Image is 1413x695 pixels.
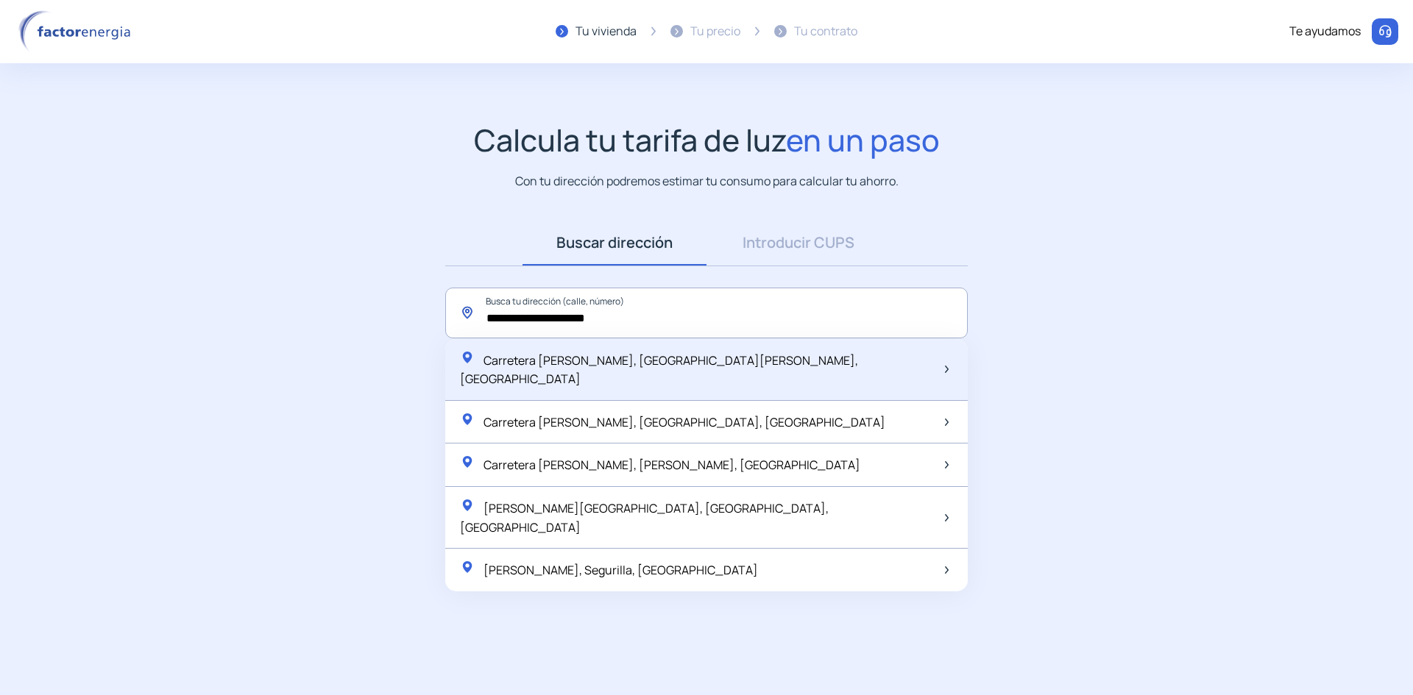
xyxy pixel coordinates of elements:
img: location-pin-green.svg [460,350,475,365]
h1: Calcula tu tarifa de luz [474,122,940,158]
span: [PERSON_NAME], Segurilla, [GEOGRAPHIC_DATA] [484,562,758,578]
img: arrow-next-item.svg [945,514,949,521]
span: Carretera [PERSON_NAME], [PERSON_NAME], [GEOGRAPHIC_DATA] [484,457,860,473]
span: [PERSON_NAME][GEOGRAPHIC_DATA], [GEOGRAPHIC_DATA], [GEOGRAPHIC_DATA] [460,500,829,535]
a: Buscar dirección [523,220,706,265]
img: logo factor [15,10,140,53]
span: Carretera [PERSON_NAME], [GEOGRAPHIC_DATA][PERSON_NAME], [GEOGRAPHIC_DATA] [460,352,858,388]
span: en un paso [786,119,940,160]
img: arrow-next-item.svg [945,366,949,373]
img: arrow-next-item.svg [945,418,949,426]
img: location-pin-green.svg [460,455,475,469]
div: Tu vivienda [576,22,637,41]
p: Con tu dirección podremos estimar tu consumo para calcular tu ahorro. [515,172,899,190]
img: arrow-next-item.svg [945,461,949,468]
img: location-pin-green.svg [460,412,475,427]
img: llamar [1378,24,1392,39]
div: Tu contrato [794,22,857,41]
img: location-pin-green.svg [460,498,475,513]
a: Introducir CUPS [706,220,890,265]
div: Te ayudamos [1289,22,1361,41]
span: Carretera [PERSON_NAME], [GEOGRAPHIC_DATA], [GEOGRAPHIC_DATA] [484,414,885,430]
div: Tu precio [690,22,740,41]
